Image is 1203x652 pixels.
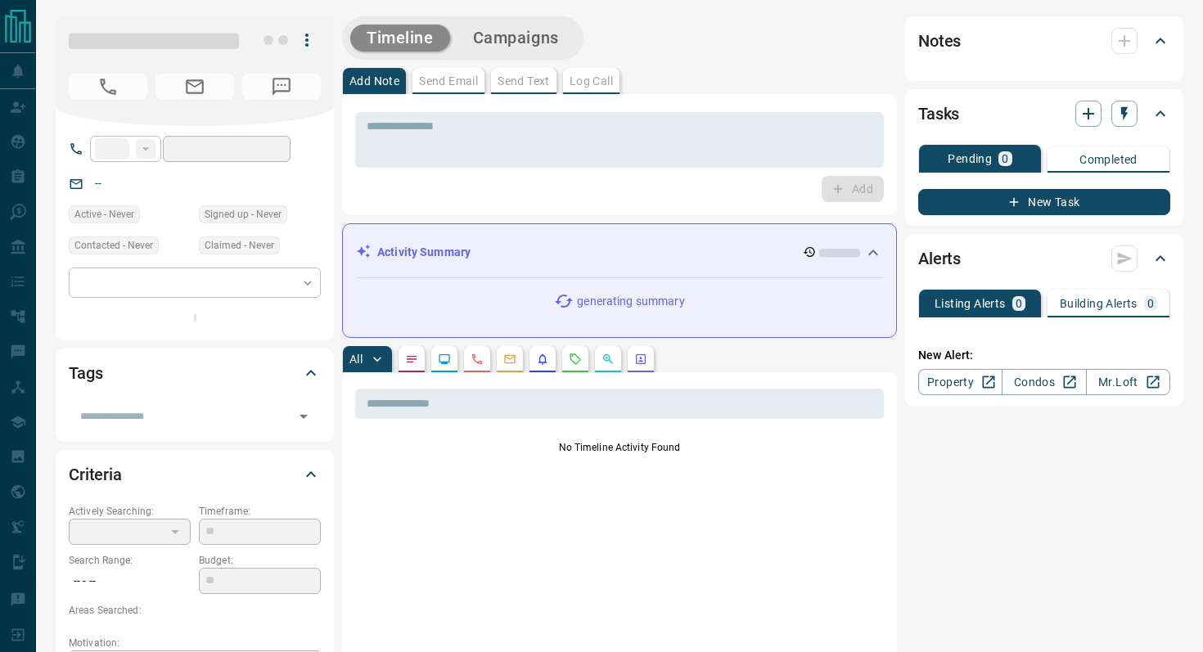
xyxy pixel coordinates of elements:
[577,293,684,310] p: generating summary
[1086,369,1170,395] a: Mr.Loft
[349,75,399,87] p: Add Note
[95,177,101,190] a: --
[69,360,102,386] h2: Tags
[918,239,1170,278] div: Alerts
[377,244,471,261] p: Activity Summary
[69,603,321,618] p: Areas Searched:
[69,568,191,595] p: -- - --
[350,25,450,52] button: Timeline
[471,353,484,366] svg: Calls
[74,237,153,254] span: Contacted - Never
[918,21,1170,61] div: Notes
[1002,369,1086,395] a: Condos
[205,237,274,254] span: Claimed - Never
[948,153,992,164] p: Pending
[438,353,451,366] svg: Lead Browsing Activity
[69,353,321,393] div: Tags
[356,237,883,268] div: Activity Summary
[69,74,147,100] span: No Number
[918,28,961,54] h2: Notes
[405,353,418,366] svg: Notes
[199,504,321,519] p: Timeframe:
[457,25,575,52] button: Campaigns
[634,353,647,366] svg: Agent Actions
[918,101,959,127] h2: Tasks
[569,353,582,366] svg: Requests
[935,298,1006,309] p: Listing Alerts
[1079,154,1138,165] p: Completed
[74,206,134,223] span: Active - Never
[69,455,321,494] div: Criteria
[69,504,191,519] p: Actively Searching:
[242,74,321,100] span: No Number
[1147,298,1154,309] p: 0
[503,353,516,366] svg: Emails
[349,353,363,365] p: All
[918,369,1002,395] a: Property
[918,245,961,272] h2: Alerts
[1060,298,1138,309] p: Building Alerts
[601,353,615,366] svg: Opportunities
[69,461,122,488] h2: Criteria
[536,353,549,366] svg: Listing Alerts
[355,440,884,455] p: No Timeline Activity Found
[292,405,315,428] button: Open
[918,189,1170,215] button: New Task
[199,553,321,568] p: Budget:
[69,636,321,650] p: Motivation:
[69,553,191,568] p: Search Range:
[205,206,282,223] span: Signed up - Never
[918,94,1170,133] div: Tasks
[1002,153,1008,164] p: 0
[155,74,234,100] span: No Email
[918,347,1170,364] p: New Alert:
[1016,298,1022,309] p: 0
